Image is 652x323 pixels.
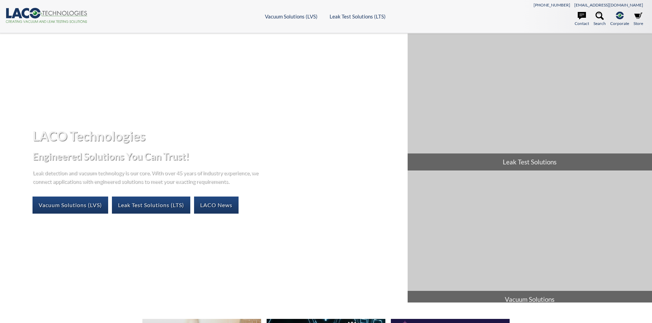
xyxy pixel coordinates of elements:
a: Store [634,12,643,27]
h1: LACO Technologies [33,127,402,144]
a: Leak Test Solutions (LTS) [112,197,190,214]
a: [PHONE_NUMBER] [534,2,570,8]
a: Vacuum Solutions (LVS) [33,197,108,214]
a: Leak Test Solutions (LTS) [330,13,386,19]
a: Contact [575,12,589,27]
a: LACO News [194,197,239,214]
a: Vacuum Solutions [408,171,652,308]
a: [EMAIL_ADDRESS][DOMAIN_NAME] [574,2,643,8]
span: Vacuum Solutions [408,291,652,308]
a: Leak Test Solutions [408,33,652,171]
p: Leak detection and vacuum technology is our core. With over 45 years of industry experience, we c... [33,168,262,186]
h2: Engineered Solutions You Can Trust! [33,150,402,163]
a: Vacuum Solutions (LVS) [265,13,318,19]
span: Corporate [610,20,629,27]
a: Search [593,12,606,27]
span: Leak Test Solutions [408,153,652,171]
